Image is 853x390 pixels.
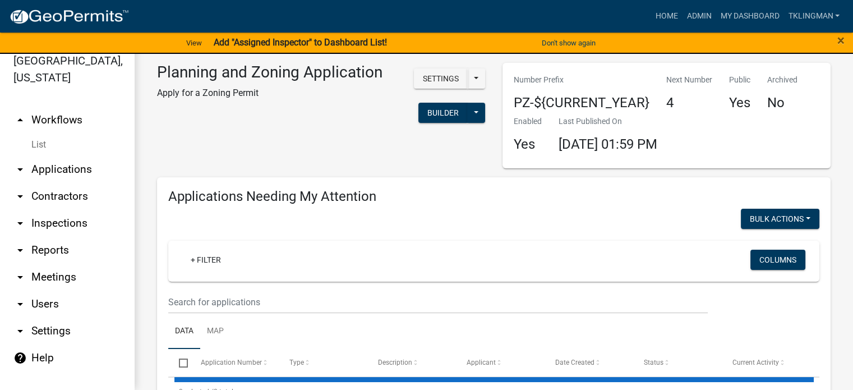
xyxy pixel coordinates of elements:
datatable-header-cell: Application Number [190,349,278,376]
i: arrow_drop_down [13,297,27,311]
i: help [13,351,27,365]
p: Archived [767,74,797,86]
span: Description [378,359,412,366]
i: arrow_drop_up [13,113,27,127]
datatable-header-cell: Status [633,349,722,376]
p: Number Prefix [514,74,649,86]
i: arrow_drop_down [13,163,27,176]
span: × [837,33,845,48]
h4: Yes [729,95,750,111]
a: Admin [682,6,716,27]
button: Close [837,34,845,47]
i: arrow_drop_down [13,190,27,203]
p: Last Published On [559,116,657,127]
i: arrow_drop_down [13,217,27,230]
p: Next Number [666,74,712,86]
h4: Applications Needing My Attention [168,189,819,205]
button: Bulk Actions [741,209,819,229]
strong: Add "Assigned Inspector" to Dashboard List! [213,37,386,48]
span: Date Created [555,359,594,366]
p: Enabled [514,116,542,127]
datatable-header-cell: Select [168,349,190,376]
button: Settings [414,68,468,89]
a: Data [168,314,200,350]
h4: No [767,95,797,111]
span: Status [644,359,663,366]
datatable-header-cell: Type [278,349,367,376]
h3: Planning and Zoning Application [157,63,382,82]
i: arrow_drop_down [13,270,27,284]
datatable-header-cell: Date Created [545,349,633,376]
datatable-header-cell: Applicant [456,349,545,376]
p: Public [729,74,750,86]
a: Map [200,314,230,350]
span: Current Activity [732,359,779,366]
a: tklingman [783,6,844,27]
a: View [182,34,206,52]
h4: Yes [514,136,542,153]
a: + Filter [182,250,230,270]
button: Don't show again [537,34,600,52]
span: Type [289,359,304,366]
p: Apply for a Zoning Permit [157,86,382,100]
datatable-header-cell: Description [367,349,456,376]
input: Search for applications [168,291,708,314]
a: Home [651,6,682,27]
span: Applicant [467,359,496,366]
i: arrow_drop_down [13,324,27,338]
h4: PZ-${CURRENT_YEAR} [514,95,649,111]
a: My Dashboard [716,6,783,27]
datatable-header-cell: Current Activity [722,349,810,376]
span: Application Number [201,359,262,366]
i: arrow_drop_down [13,244,27,257]
h4: 4 [666,95,712,111]
button: Columns [750,250,805,270]
button: Builder [418,103,468,123]
span: [DATE] 01:59 PM [559,136,657,152]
